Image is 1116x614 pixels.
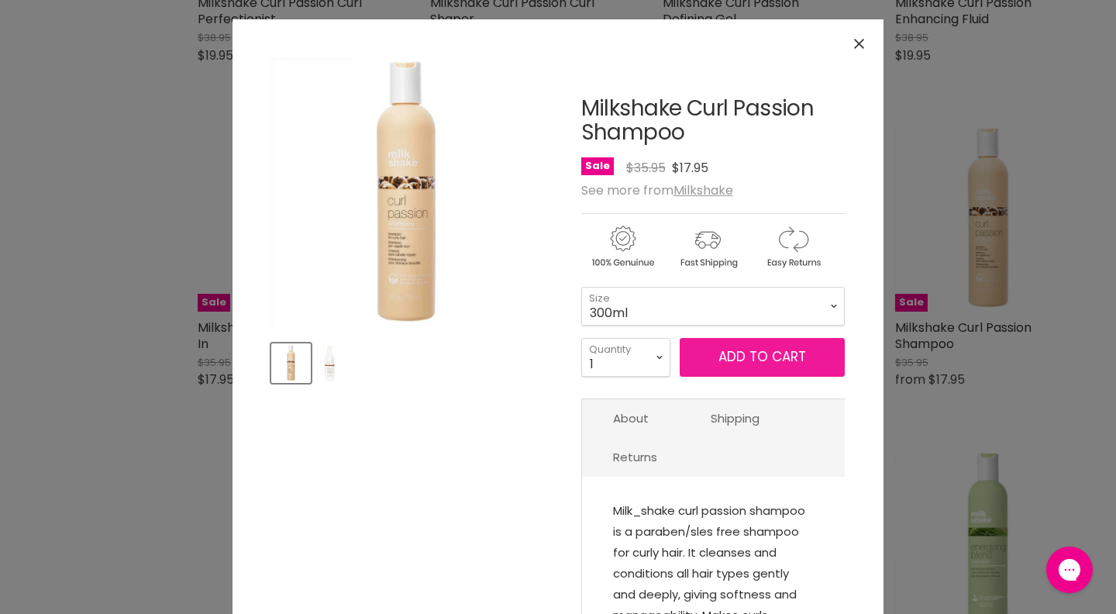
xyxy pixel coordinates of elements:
[672,159,708,177] span: $17.95
[666,223,749,271] img: shipping.gif
[581,223,663,271] img: genuine.gif
[673,181,733,199] a: Milkshake
[271,58,541,328] div: Milkshake Curl Passion Shampoo image. Click or Scroll to Zoom.
[317,345,341,381] img: Milkshake Curl Passion Shampoo
[271,343,311,383] button: Milkshake Curl Passion Shampoo
[581,157,614,175] span: Sale
[315,343,343,383] button: Milkshake Curl Passion Shampoo
[269,339,543,383] div: Product thumbnails
[680,338,845,377] button: Add to cart
[581,181,733,199] span: See more from
[581,93,815,147] a: Milkshake Curl Passion Shampoo
[582,438,688,476] a: Returns
[680,399,790,437] a: Shipping
[626,159,666,177] span: $35.95
[842,27,876,60] button: Close
[582,399,680,437] a: About
[581,338,670,377] select: Quantity
[752,223,834,271] img: returns.gif
[273,345,309,381] img: Milkshake Curl Passion Shampoo
[1038,541,1100,598] iframe: Gorgias live chat messenger
[718,347,806,366] span: Add to cart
